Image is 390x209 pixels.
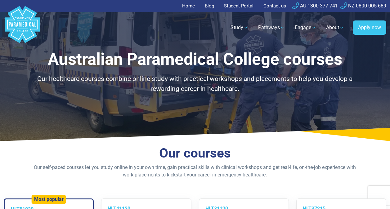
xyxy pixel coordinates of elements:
[32,145,357,161] h2: Our courses
[254,19,289,36] a: Pathways
[291,19,320,36] a: Engage
[32,74,357,94] p: Our healthcare courses combine online study with practical workshops and placements to help you d...
[34,196,64,202] h5: Most popular
[32,164,357,179] p: Our self-paced courses let you study online in your own time, gain practical skills with clinical...
[227,19,252,36] a: Study
[340,3,386,9] a: NZ 0800 005 689
[292,3,338,9] a: AU 1300 377 741
[4,12,41,43] a: Australian Paramedical College
[322,19,348,36] a: About
[353,20,386,35] a: Apply now
[32,50,357,69] h1: Australian Paramedical College courses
